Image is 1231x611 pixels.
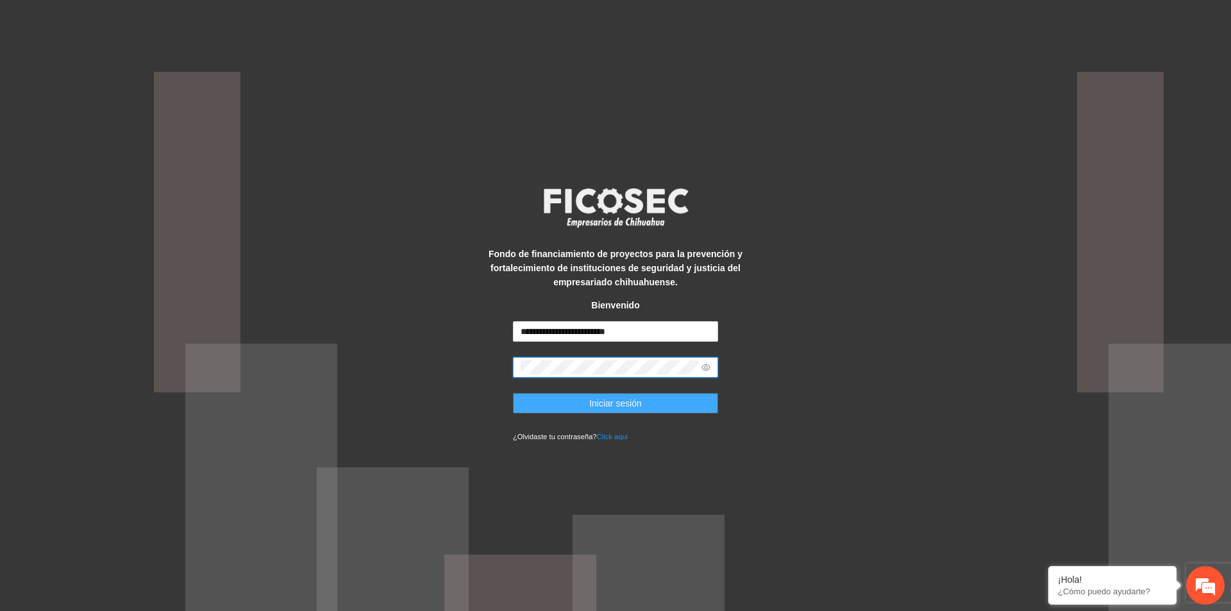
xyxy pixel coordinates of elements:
[489,249,742,287] strong: Fondo de financiamiento de proyectos para la prevención y fortalecimiento de instituciones de seg...
[6,350,244,395] textarea: Escriba su mensaje y pulse “Intro”
[67,65,215,82] div: Chatee con nosotros ahora
[589,396,642,410] span: Iniciar sesión
[210,6,241,37] div: Minimizar ventana de chat en vivo
[74,171,177,301] span: Estamos en línea.
[1058,574,1167,585] div: ¡Hola!
[1058,587,1167,596] p: ¿Cómo puedo ayudarte?
[591,300,639,310] strong: Bienvenido
[513,393,718,414] button: Iniciar sesión
[535,184,696,231] img: logo
[597,433,628,440] a: Click aqui
[513,433,628,440] small: ¿Olvidaste tu contraseña?
[701,363,710,372] span: eye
